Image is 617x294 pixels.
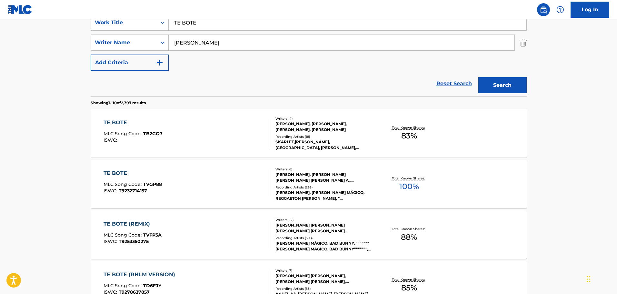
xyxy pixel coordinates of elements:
a: TE BOTEMLC Song Code:TVGP88ISWC:T9232714157Writers (6)[PERSON_NAME], [PERSON_NAME] [PERSON_NAME] ... [91,160,527,208]
button: Add Criteria [91,55,169,71]
div: Help [554,3,567,16]
a: TE BOTE (REMIX)MLC Song Code:TVFP3AISWC:T9253350275Writers (12)[PERSON_NAME] [PERSON_NAME] [PERSO... [91,210,527,259]
span: ISWC : [104,137,119,143]
span: MLC Song Code : [104,283,143,289]
iframe: Chat Widget [585,263,617,294]
p: Showing 1 - 10 of 2,397 results [91,100,146,106]
span: TD6FJY [143,283,161,289]
div: Recording Artists ( 255 ) [275,185,373,190]
span: TVFP3A [143,232,162,238]
span: MLC Song Code : [104,181,143,187]
div: Recording Artists ( 53 ) [275,286,373,291]
span: ISWC : [104,188,119,194]
div: [PERSON_NAME] MÁGICO, BAD BUNNY, """""""[PERSON_NAME] MAGICO, BAD BUNNY""""""", [PERSON_NAME] MAG... [275,240,373,252]
div: [PERSON_NAME], [PERSON_NAME] MÁGICO, REGGAETON [PERSON_NAME], "[PERSON_NAME], [PERSON_NAME] MAGIC... [275,190,373,201]
img: help [556,6,564,14]
span: T9253350275 [119,238,149,244]
div: Writers ( 6 ) [275,167,373,172]
div: TE BOTE [104,169,162,177]
a: Public Search [537,3,550,16]
div: Work Title [95,19,153,26]
a: Reset Search [433,76,475,91]
img: MLC Logo [8,5,33,14]
div: Writers ( 4 ) [275,116,373,121]
div: [PERSON_NAME], [PERSON_NAME], [PERSON_NAME], [PERSON_NAME] [275,121,373,133]
span: 85 % [401,282,417,294]
img: 9d2ae6d4665cec9f34b9.svg [156,59,164,66]
span: MLC Song Code : [104,232,143,238]
span: TB2GO7 [143,131,163,137]
form: Search Form [91,15,527,96]
div: [PERSON_NAME], [PERSON_NAME] [PERSON_NAME] [PERSON_NAME] A., [PERSON_NAME] [PERSON_NAME], [PERSON... [275,172,373,183]
img: search [540,6,547,14]
div: Writer Name [95,39,153,46]
span: ISWC : [104,238,119,244]
div: [PERSON_NAME] [PERSON_NAME] [PERSON_NAME] [PERSON_NAME] [PERSON_NAME] [PERSON_NAME] [PERSON_NAME]... [275,222,373,234]
div: Writers ( 7 ) [275,268,373,273]
span: 100 % [399,181,419,192]
div: Recording Artists ( 18 ) [275,134,373,139]
span: 83 % [401,130,417,142]
div: Drag [587,269,591,289]
div: Writers ( 12 ) [275,218,373,222]
a: Log In [571,2,609,18]
span: TVGP88 [143,181,162,187]
button: Search [478,77,527,93]
img: Delete Criterion [520,35,527,51]
p: Total Known Shares: [392,125,426,130]
span: MLC Song Code : [104,131,143,137]
p: Total Known Shares: [392,277,426,282]
a: TE BOTEMLC Song Code:TB2GO7ISWC:Writers (4)[PERSON_NAME], [PERSON_NAME], [PERSON_NAME], [PERSON_N... [91,109,527,157]
p: Total Known Shares: [392,176,426,181]
div: [PERSON_NAME] [PERSON_NAME], [PERSON_NAME] [PERSON_NAME], [PERSON_NAME] [PERSON_NAME] A [PERSON_N... [275,273,373,285]
div: TE BOTE (REMIX) [104,220,162,228]
span: T9232714157 [119,188,147,194]
div: SKARLET,[PERSON_NAME],[GEOGRAPHIC_DATA], [PERSON_NAME],[GEOGRAPHIC_DATA],DJ [PERSON_NAME], [PERSO... [275,139,373,151]
p: Total Known Shares: [392,227,426,231]
span: 88 % [401,231,417,243]
div: TE BOTE [104,119,163,127]
div: Recording Artists ( 598 ) [275,236,373,240]
div: TE BOTE (RHLM VERSION) [104,271,178,279]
